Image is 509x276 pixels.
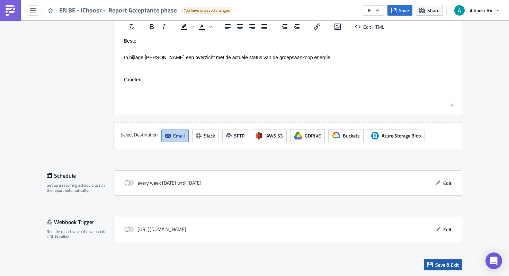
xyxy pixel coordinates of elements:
[192,130,219,142] button: Slack
[3,8,331,30] div: In bijlage [PERSON_NAME] een overzicht met de actuele status van de groepsaankoop energie.
[363,23,384,30] span: Edit HTML
[454,5,465,16] img: Avatar
[124,224,186,234] div: [URL][DOMAIN_NAME]
[47,229,109,240] div: Run the report when the webhook URL is called.
[222,22,234,32] button: Align left
[59,6,178,15] span: EN BE - iChoosr - Report Acceptance phase
[125,22,137,32] button: Clear formatting
[485,252,502,269] div: Open Intercom Messenger
[435,261,459,268] span: Save & Exit
[427,7,439,14] span: Share
[3,42,331,47] div: Groeten
[246,22,258,32] button: Align right
[305,132,321,139] span: GDRIVE
[424,259,462,270] button: Save & Exit
[3,63,39,73] img: Brand logo
[252,130,287,142] button: AWS S3
[173,132,185,139] span: Email
[47,182,109,193] div: Set up a recurring schedule to run the report automatically.
[178,22,196,32] div: Background color
[399,7,409,14] span: Save
[204,132,215,139] span: Slack
[387,5,412,16] button: Save
[291,22,303,32] button: Increase indent
[234,132,244,139] span: SFTP
[290,130,325,142] button: GDRIVE
[443,226,452,233] span: Edit
[184,8,230,13] span: You have unsaved changes
[196,22,213,32] div: Text color
[3,3,331,8] div: Beste
[120,130,158,140] label: Select Destination
[352,22,387,32] button: Edit HTML
[158,22,170,32] button: Italic
[416,5,443,16] button: Share
[124,178,202,188] div: every week [DATE] until [DATE]
[47,217,114,227] div: Webhook Trigger
[3,3,331,84] body: Rich Text Area. Press ALT-0 for help.
[266,132,283,139] span: AWS S3
[222,130,248,142] button: SFTP
[5,5,16,16] img: PushMetrics
[121,35,455,99] iframe: Rich Text Area
[146,22,158,32] button: Bold
[443,179,452,187] span: Edit
[371,132,379,140] span: Azure Storage Blob
[258,22,270,32] button: Justify
[234,22,246,32] button: Align center
[311,22,323,32] button: Insert/edit link
[161,130,189,142] button: Email
[47,170,114,181] div: Schedule
[279,22,291,32] button: Decrease indent
[447,99,455,108] div: Resize
[343,132,360,139] span: Buckets
[328,130,364,142] button: Buckets
[432,224,455,235] button: Edit
[332,22,343,32] button: Insert/edit image
[367,130,425,142] button: Azure Storage BlobAzure Storage Blob
[450,3,504,18] button: iChoosr BV
[470,7,492,14] span: iChoosr BV
[432,178,455,188] button: Edit
[382,132,421,139] span: Azure Storage Blob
